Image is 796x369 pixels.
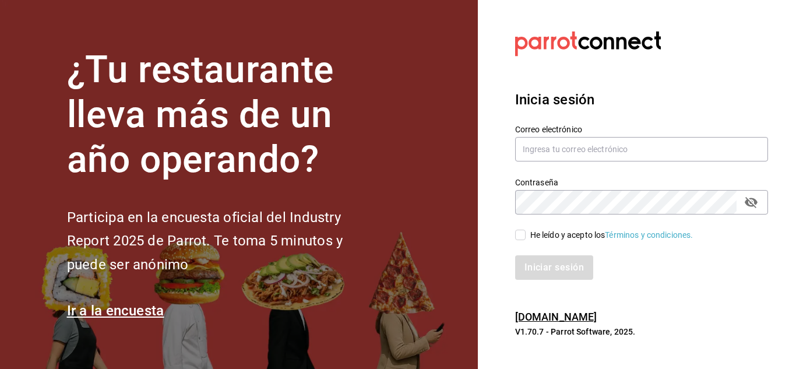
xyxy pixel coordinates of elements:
a: Términos y condiciones. [605,230,693,240]
a: [DOMAIN_NAME] [515,311,597,323]
a: Ir a la encuesta [67,303,164,319]
label: Correo electrónico [515,125,768,133]
button: passwordField [741,192,761,212]
div: He leído y acepto los [530,229,693,241]
p: V1.70.7 - Parrot Software, 2025. [515,326,768,338]
label: Contraseña [515,178,768,187]
h1: ¿Tu restaurante lleva más de un año operando? [67,48,382,182]
h3: Inicia sesión [515,89,768,110]
h2: Participa en la encuesta oficial del Industry Report 2025 de Parrot. Te toma 5 minutos y puede se... [67,206,382,277]
input: Ingresa tu correo electrónico [515,137,768,161]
